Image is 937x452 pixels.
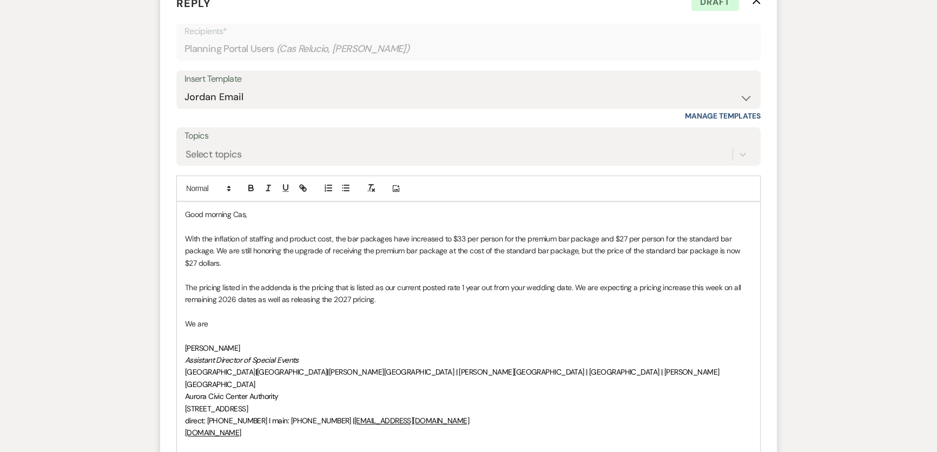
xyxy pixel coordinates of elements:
strong: | [327,367,328,377]
a: Manage Templates [685,111,761,121]
p: With the inflation of staffing and product cost, the bar packages have increased to $33 per perso... [185,233,752,269]
span: [GEOGRAPHIC_DATA] [257,367,327,377]
a: [EMAIL_ADDRESS][DOMAIN_NAME] [354,416,469,425]
p: Good morning Cas, [185,208,752,220]
span: direct: [PHONE_NUMBER] I main: [PHONE_NUMBER] | [185,416,354,425]
em: Assistant Director of Special Events [185,355,299,365]
div: Planning Portal Users [184,38,753,60]
span: [PERSON_NAME] [185,343,240,353]
label: Topics [184,128,753,144]
span: [GEOGRAPHIC_DATA] [185,367,255,377]
strong: | [255,367,256,377]
p: Recipients* [184,24,753,38]
div: Insert Template [184,71,753,87]
span: ( Cas Relucio, [PERSON_NAME] ) [276,42,410,56]
span: Aurora Civic Center Authority [185,391,279,401]
span: [PERSON_NAME][GEOGRAPHIC_DATA] | [PERSON_NAME][GEOGRAPHIC_DATA] | [GEOGRAPHIC_DATA] | [PERSON_NAM... [185,367,719,389]
p: We are [185,318,752,330]
div: Select topics [186,147,242,162]
span: [STREET_ADDRESS] [185,404,248,414]
p: The pricing listed in the addenda is the pricing that is listed as our current posted rate 1 year... [185,281,752,306]
a: [DOMAIN_NAME] [185,428,241,437]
